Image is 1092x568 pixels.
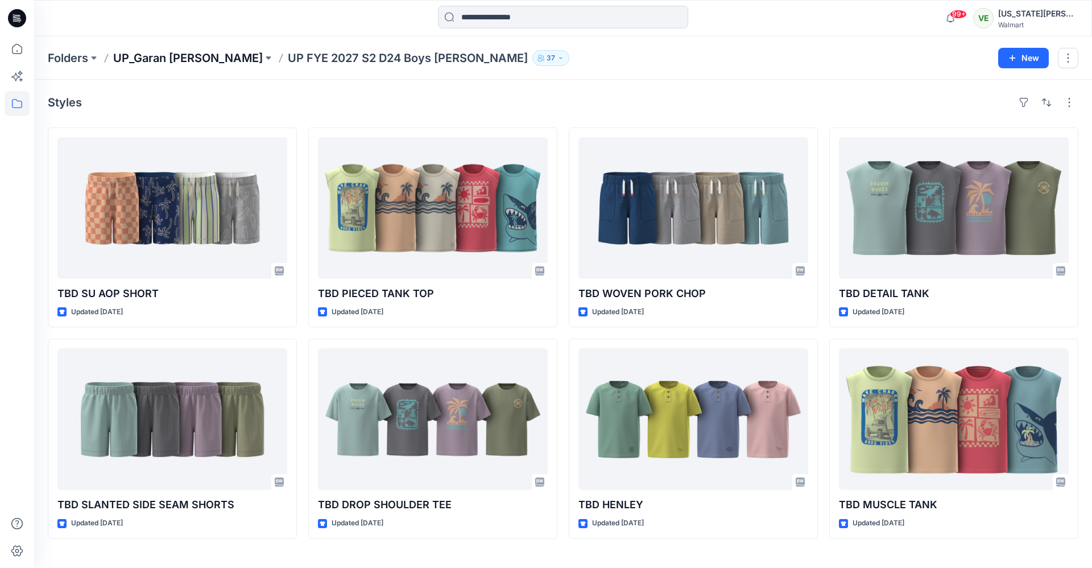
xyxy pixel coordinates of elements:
[578,348,808,490] a: TBD HENLEY
[998,48,1049,68] button: New
[839,286,1069,302] p: TBD DETAIL TANK
[592,306,644,318] p: Updated [DATE]
[113,50,263,66] a: UP_Garan [PERSON_NAME]
[578,137,808,279] a: TBD WOVEN PORK CHOP
[973,8,994,28] div: VE
[998,7,1078,20] div: [US_STATE][PERSON_NAME]
[853,517,904,529] p: Updated [DATE]
[998,20,1078,29] div: Walmart
[318,497,548,513] p: TBD DROP SHOULDER TEE
[532,50,569,66] button: 37
[853,306,904,318] p: Updated [DATE]
[839,137,1069,279] a: TBD DETAIL TANK
[318,286,548,302] p: TBD PIECED TANK TOP
[57,137,287,279] a: TBD SU AOP SHORT
[839,497,1069,513] p: TBD MUSCLE TANK
[332,517,383,529] p: Updated [DATE]
[57,497,287,513] p: TBD SLANTED SIDE SEAM SHORTS
[57,286,287,302] p: TBD SU AOP SHORT
[547,52,555,64] p: 37
[57,348,287,490] a: TBD SLANTED SIDE SEAM SHORTS
[318,137,548,279] a: TBD PIECED TANK TOP
[318,348,548,490] a: TBD DROP SHOULDER TEE
[950,10,967,19] span: 99+
[592,517,644,529] p: Updated [DATE]
[288,50,528,66] p: UP FYE 2027 S2 D24 Boys [PERSON_NAME]
[71,517,123,529] p: Updated [DATE]
[71,306,123,318] p: Updated [DATE]
[578,497,808,513] p: TBD HENLEY
[839,348,1069,490] a: TBD MUSCLE TANK
[332,306,383,318] p: Updated [DATE]
[48,96,82,109] h4: Styles
[48,50,88,66] a: Folders
[578,286,808,302] p: TBD WOVEN PORK CHOP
